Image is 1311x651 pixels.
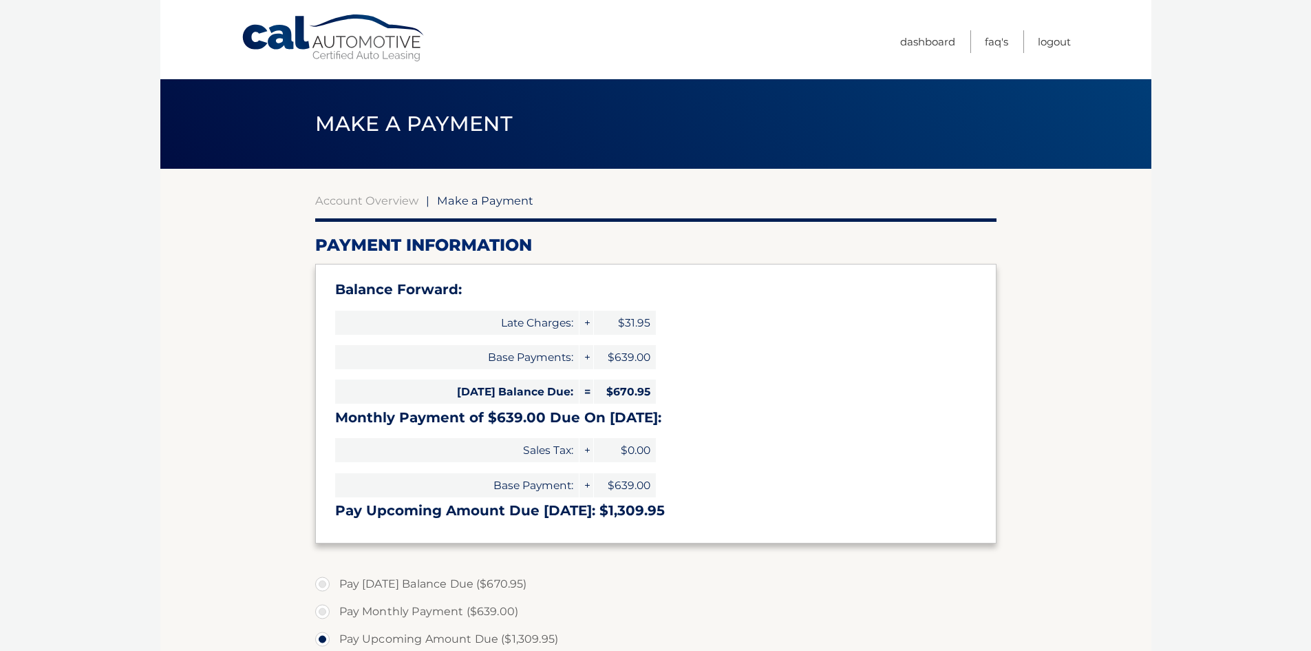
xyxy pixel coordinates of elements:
[335,473,579,497] span: Base Payment:
[985,30,1008,53] a: FAQ's
[579,438,593,462] span: +
[315,598,996,626] label: Pay Monthly Payment ($639.00)
[335,380,579,404] span: [DATE] Balance Due:
[579,345,593,369] span: +
[335,281,977,298] h3: Balance Forward:
[594,473,656,497] span: $639.00
[594,311,656,335] span: $31.95
[315,111,513,136] span: Make a Payment
[579,473,593,497] span: +
[335,409,977,426] h3: Monthly Payment of $639.00 Due On [DATE]:
[900,30,955,53] a: Dashboard
[315,235,996,256] h2: Payment Information
[594,438,656,462] span: $0.00
[594,345,656,369] span: $639.00
[335,311,579,335] span: Late Charges:
[315,194,418,207] a: Account Overview
[594,380,656,404] span: $670.95
[315,570,996,598] label: Pay [DATE] Balance Due ($670.95)
[335,438,579,462] span: Sales Tax:
[437,194,533,207] span: Make a Payment
[335,502,977,519] h3: Pay Upcoming Amount Due [DATE]: $1,309.95
[579,311,593,335] span: +
[426,194,429,207] span: |
[241,14,427,63] a: Cal Automotive
[335,345,579,369] span: Base Payments:
[1038,30,1071,53] a: Logout
[579,380,593,404] span: =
